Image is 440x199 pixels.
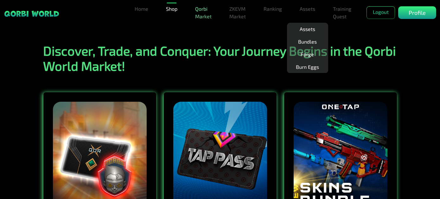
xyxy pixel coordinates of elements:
a: Assets [297,23,318,35]
a: Forge [298,48,317,61]
img: sticky brand-logo [4,10,60,17]
h1: Discover, Trade, and Conquer: Your Journey Begins in the Qorbi World Market! [40,43,401,73]
a: Bundles [296,35,319,48]
a: Qorbi Market [193,3,214,23]
a: Shop [163,3,180,15]
a: Burn Eggs [293,61,322,73]
p: Profile [409,9,426,17]
a: Assets [297,3,318,15]
button: Logout [367,6,395,19]
a: Training Quest [330,3,354,23]
a: ZKEVM Market [227,3,248,23]
a: Ranking [261,3,284,15]
a: Home [132,3,151,15]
